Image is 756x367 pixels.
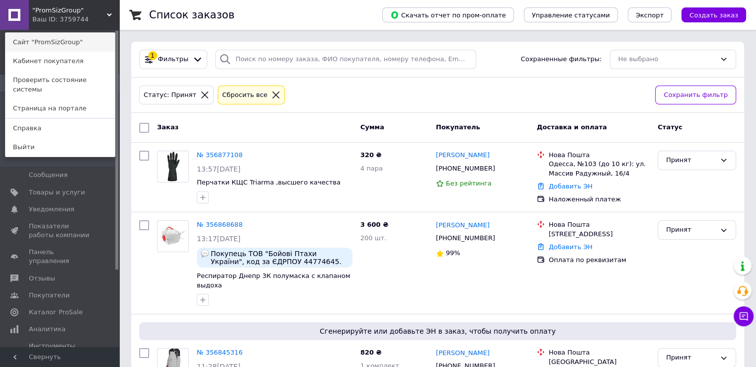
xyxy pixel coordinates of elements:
span: Заказ [157,123,178,131]
span: Сообщения [29,171,68,180]
span: Скачать отчет по пром-оплате [390,10,506,19]
span: Инструменты вебмастера и SEO [29,342,92,360]
span: Покупатель [436,123,480,131]
span: Фильтры [158,55,189,64]
span: Каталог ProSale [29,308,83,317]
div: Сбросить все [220,90,269,100]
a: Фото товару [157,220,189,252]
div: Нова Пошта [549,151,650,160]
div: Наложенный платеж [549,195,650,204]
span: Уведомления [29,205,74,214]
span: Создать заказ [689,11,738,19]
a: Создать заказ [672,11,746,18]
a: Справка [5,119,115,138]
div: Принят [666,155,716,166]
a: [PERSON_NAME] [436,349,490,358]
img: Фото товару [158,221,188,252]
img: :speech_balloon: [201,250,209,258]
div: 1 [148,51,157,60]
div: Ваш ID: 3759744 [32,15,74,24]
span: 99% [446,249,460,257]
span: 13:17[DATE] [197,235,241,243]
span: Сумма [360,123,384,131]
a: Респиратор Днепр 3К полумаска с клапаном выдоха [197,272,350,289]
div: Нова Пошта [549,348,650,357]
span: Товары и услуги [29,188,85,197]
a: Добавить ЭН [549,183,592,190]
button: Управление статусами [524,7,618,22]
div: [PHONE_NUMBER] [434,232,497,245]
div: Принят [666,353,716,363]
a: № 356868688 [197,221,243,228]
span: 13:57[DATE] [197,165,241,173]
div: Оплата по реквизитам [549,256,650,265]
span: Показатели работы компании [29,222,92,240]
span: Сохраненные фильтры: [521,55,602,64]
span: Сохранить фильтр [664,90,728,100]
div: Статус: Принят [142,90,198,100]
button: Создать заказ [681,7,746,22]
a: № 356845316 [197,349,243,356]
a: Добавить ЭН [549,243,592,251]
a: Страница на портале [5,99,115,118]
div: Нова Пошта [549,220,650,229]
h1: Список заказов [149,9,235,21]
span: Отзывы [29,274,55,283]
span: 820 ₴ [360,349,382,356]
button: Чат с покупателем [734,306,754,326]
a: Кабинет покупателя [5,52,115,71]
span: Аналитика [29,325,66,334]
span: Доставка и оплата [537,123,607,131]
a: [PERSON_NAME] [436,151,490,160]
a: [PERSON_NAME] [436,221,490,230]
span: Покупець ТОВ "Бойові Птахи України", код за ЄДРПОУ 44774645. Прошу надіслати рахунок на пошту [EM... [211,250,348,266]
span: Сгенерируйте или добавьте ЭН в заказ, чтобы получить оплату [143,326,732,336]
span: Покупатели [29,291,70,300]
button: Экспорт [628,7,672,22]
span: Экспорт [636,11,664,19]
span: Панель управления [29,248,92,266]
div: Одесса, №103 (до 10 кг): ул. Массив Радужный, 16/4 [549,160,650,178]
span: Статус [658,123,682,131]
a: Фото товару [157,151,189,183]
span: 200 шт. [360,234,387,242]
span: "PromSizGroup" [32,6,107,15]
input: Поиск по номеру заказа, ФИО покупателя, номеру телефона, Email, номеру накладной [215,50,476,69]
span: Без рейтинга [446,180,492,187]
a: Выйти [5,138,115,157]
div: [STREET_ADDRESS] [549,230,650,239]
a: Сайт "PromSizGroup" [5,33,115,52]
a: Проверить состояние системы [5,71,115,98]
div: Не выбрано [618,54,716,65]
a: Перчатки КЩС Triarma ,высшего качества [197,179,340,186]
span: 4 пара [360,165,383,172]
button: Сохранить фильтр [655,86,736,105]
button: Скачать отчет по пром-оплате [382,7,514,22]
span: 320 ₴ [360,151,382,159]
a: № 356877108 [197,151,243,159]
div: [PHONE_NUMBER] [434,162,497,175]
div: Принят [666,225,716,235]
span: Управление статусами [532,11,610,19]
img: Фото товару [158,151,188,182]
span: 3 600 ₴ [360,221,388,228]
